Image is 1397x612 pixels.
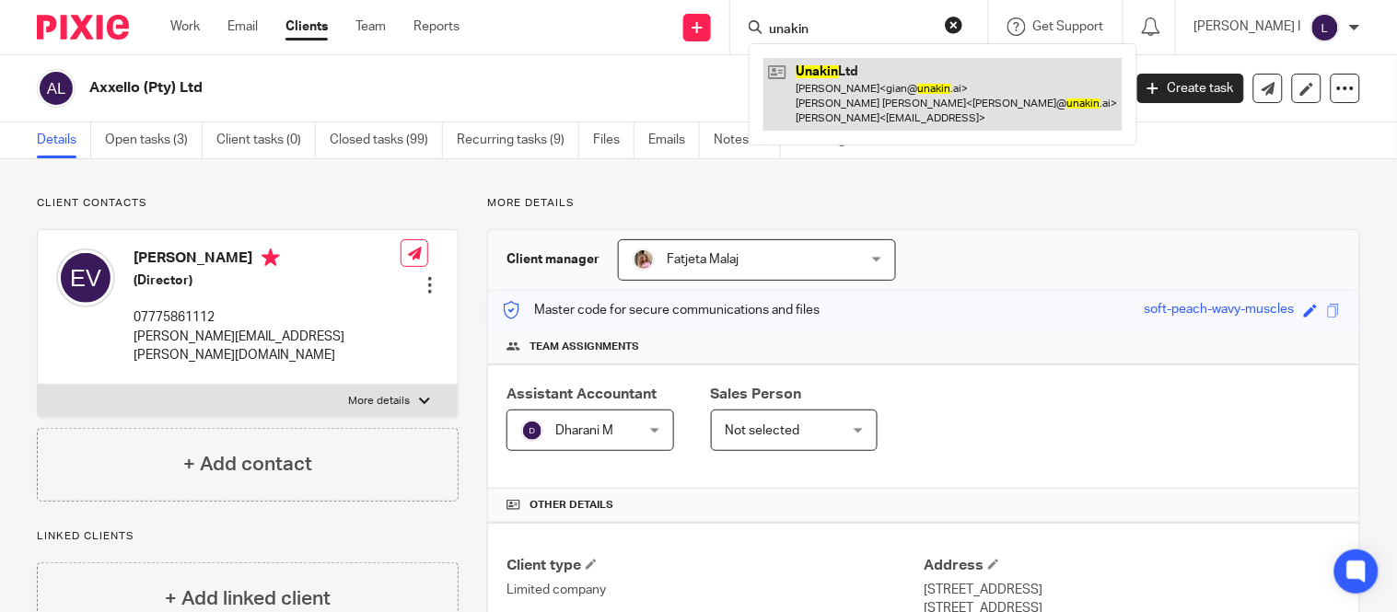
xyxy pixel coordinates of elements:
[726,424,800,437] span: Not selected
[487,196,1360,211] p: More details
[170,17,200,36] a: Work
[530,498,613,513] span: Other details
[945,16,963,34] button: Clear
[924,556,1341,575] h4: Address
[37,196,459,211] p: Client contacts
[285,17,328,36] a: Clients
[1033,20,1104,33] span: Get Support
[37,69,76,108] img: svg%3E
[37,15,129,40] img: Pixie
[633,248,655,271] img: MicrosoftTeams-image%20(5).png
[56,248,115,307] img: svg%3E
[555,424,613,437] span: Dharani M
[506,556,924,575] h4: Client type
[262,248,280,267] i: Primary
[714,122,781,158] a: Notes (2)
[924,581,1341,599] p: [STREET_ADDRESS]
[227,17,258,36] a: Email
[330,122,443,158] a: Closed tasks (99)
[134,271,401,290] h5: (Director)
[521,420,543,442] img: svg%3E
[711,387,802,401] span: Sales Person
[37,122,91,158] a: Details
[413,17,460,36] a: Reports
[502,301,820,319] p: Master code for secure communications and files
[89,78,905,98] h2: Axxello (Pty) Ltd
[1137,74,1244,103] a: Create task
[1310,13,1340,42] img: svg%3E
[457,122,579,158] a: Recurring tasks (9)
[134,308,401,327] p: 07775861112
[216,122,316,158] a: Client tasks (0)
[648,122,700,158] a: Emails
[593,122,634,158] a: Files
[506,387,657,401] span: Assistant Accountant
[530,340,639,354] span: Team assignments
[355,17,386,36] a: Team
[1194,17,1301,36] p: [PERSON_NAME] I
[506,250,600,269] h3: Client manager
[1145,300,1295,321] div: soft-peach-wavy-muscles
[134,328,401,365] p: [PERSON_NAME][EMAIL_ADDRESS][PERSON_NAME][DOMAIN_NAME]
[506,581,924,599] p: Limited company
[183,450,312,479] h4: + Add contact
[37,529,459,544] p: Linked clients
[348,394,410,409] p: More details
[767,22,933,39] input: Search
[667,253,739,266] span: Fatjeta Malaj
[105,122,203,158] a: Open tasks (3)
[134,248,401,271] h4: [PERSON_NAME]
